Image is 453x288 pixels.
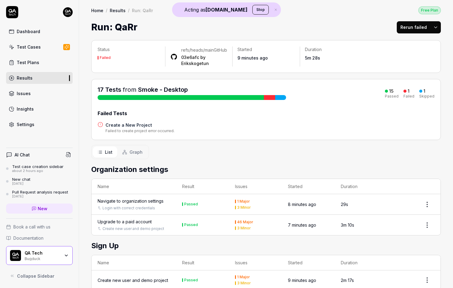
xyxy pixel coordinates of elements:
[17,75,33,81] div: Results
[93,146,117,158] button: List
[6,224,73,230] a: Book a call with us
[17,90,31,97] div: Issues
[12,182,30,186] div: [DATE]
[237,275,250,279] div: 1 Major
[10,250,21,261] img: QA Tech Logo
[237,200,250,203] div: 1 Major
[17,59,39,66] div: Test Plans
[98,110,434,117] div: Failed Tests
[184,278,198,282] div: Passed
[13,224,50,230] span: Book a call with us
[419,94,434,98] div: Skipped
[424,88,425,94] div: 1
[335,179,388,194] th: Duration
[25,250,60,256] div: QA Tech
[288,202,316,207] time: 8 minutes ago
[106,7,107,13] div: /
[98,86,121,93] span: 17 Tests
[12,169,64,173] div: about 2 hours ago
[288,222,316,228] time: 7 minutes ago
[98,218,152,225] a: Upgrade to a paid account
[181,54,228,67] div: by
[105,149,112,155] span: List
[91,164,441,175] h2: Organization settings
[176,255,229,270] th: Result
[397,21,431,33] button: Rerun failed
[288,278,316,283] time: 9 minutes ago
[12,164,64,169] div: Test case creation sidebar
[6,57,73,68] a: Test Plans
[6,103,73,115] a: Insights
[102,205,155,211] a: Login with correct credentials
[6,204,73,214] a: New
[237,206,251,209] div: 3 Minor
[282,255,335,270] th: Started
[12,177,30,182] div: New chat
[6,177,73,186] a: New chat[DATE]
[123,86,137,93] span: from
[6,87,73,99] a: Issues
[38,205,47,212] span: New
[105,122,175,128] a: Create a New Project
[389,88,393,94] div: 15
[17,106,34,112] div: Insights
[335,255,388,270] th: Duration
[138,86,188,93] a: Smoke - Desktop
[98,46,160,53] p: Status
[229,179,282,194] th: Issues
[6,72,73,84] a: Results
[6,270,73,282] button: Collapse Sidebar
[385,94,399,98] div: Passed
[341,222,354,228] time: 3m 10s
[305,46,362,53] p: Duration
[15,152,30,158] h4: AI Chat
[176,179,229,194] th: Result
[91,240,441,251] h2: Sign Up
[6,41,73,53] a: Test Cases
[181,47,228,53] div: GitHub
[98,198,164,204] a: Navigate to organization settings
[408,88,410,94] div: 1
[17,44,41,50] div: Test Cases
[184,202,198,206] div: Passed
[184,223,198,227] div: Passed
[237,46,295,53] p: Started
[12,194,68,199] div: [DATE]
[105,128,175,134] div: Failed to create project error occurred.
[237,55,268,60] time: 9 minutes ago
[6,26,73,37] a: Dashboard
[13,235,43,241] span: Documentation
[6,235,73,241] a: Documentation
[102,226,164,231] a: Create new user and demo project
[17,273,54,279] span: Collapse Sidebar
[181,47,214,53] a: refs/heads/main
[17,28,40,35] div: Dashboard
[341,278,354,283] time: 2m 17s
[237,281,251,285] div: 3 Minor
[25,256,60,261] div: Bugduck
[110,7,126,13] a: Results
[92,179,176,194] th: Name
[12,190,68,194] div: Pull Request analysis request
[98,277,168,283] a: Create new user and demo project
[237,226,251,230] div: 3 Minor
[91,20,137,34] h1: Run: QaRr
[6,164,73,173] a: Test case creation sidebarabout 2 hours ago
[418,6,441,14] button: Free Plan
[6,246,73,265] button: QA Tech LogoQA TechBugduck
[130,149,143,155] span: Graph
[237,220,253,224] div: 46 Major
[282,179,335,194] th: Started
[91,7,103,13] a: Home
[341,202,348,207] time: 29s
[17,121,34,128] div: Settings
[6,190,73,199] a: Pull Request analysis request[DATE]
[181,55,199,60] a: 03e6afc
[92,255,176,270] th: Name
[6,118,73,130] a: Settings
